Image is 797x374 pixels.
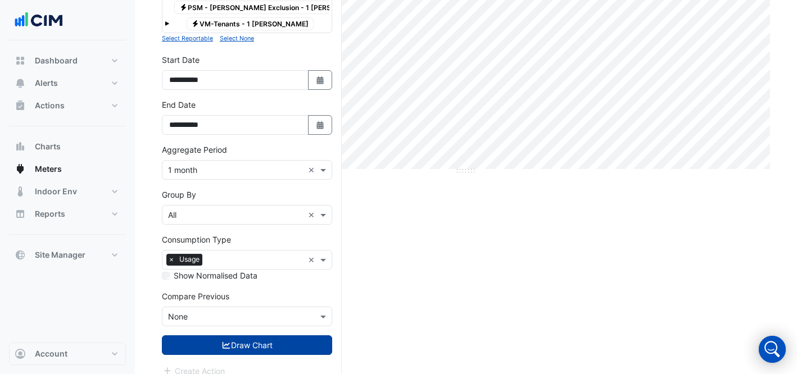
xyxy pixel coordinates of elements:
[308,254,318,266] span: Clear
[174,270,257,281] label: Show Normalised Data
[220,35,254,42] small: Select None
[179,3,188,11] fa-icon: Electricity
[162,144,227,156] label: Aggregate Period
[308,164,318,176] span: Clear
[162,99,196,111] label: End Date
[9,135,126,158] button: Charts
[13,9,64,31] img: Company Logo
[35,249,85,261] span: Site Manager
[315,75,325,85] fa-icon: Select Date
[174,1,373,14] span: PSM - [PERSON_NAME] Exclusion - 1 [PERSON_NAME]
[162,54,200,66] label: Start Date
[9,49,126,72] button: Dashboard
[15,186,26,197] app-icon: Indoor Env
[35,55,78,66] span: Dashboard
[9,343,126,365] button: Account
[35,100,65,111] span: Actions
[15,100,26,111] app-icon: Actions
[9,94,126,117] button: Actions
[162,290,229,302] label: Compare Previous
[15,141,26,152] app-icon: Charts
[187,17,314,31] span: VM-Tenants - 1 [PERSON_NAME]
[9,158,126,180] button: Meters
[9,244,126,266] button: Site Manager
[220,33,254,43] button: Select None
[15,55,26,66] app-icon: Dashboard
[308,209,318,221] span: Clear
[166,254,176,265] span: ×
[15,249,26,261] app-icon: Site Manager
[35,77,58,89] span: Alerts
[35,163,62,175] span: Meters
[9,72,126,94] button: Alerts
[176,254,202,265] span: Usage
[9,203,126,225] button: Reports
[162,335,332,355] button: Draw Chart
[15,163,26,175] app-icon: Meters
[9,180,126,203] button: Indoor Env
[315,120,325,130] fa-icon: Select Date
[162,189,196,200] label: Group By
[162,234,231,245] label: Consumption Type
[162,33,213,43] button: Select Reportable
[35,186,77,197] span: Indoor Env
[162,35,213,42] small: Select Reportable
[35,208,65,220] span: Reports
[15,77,26,89] app-icon: Alerts
[35,348,67,359] span: Account
[15,208,26,220] app-icon: Reports
[35,141,61,152] span: Charts
[191,20,200,28] fa-icon: Electricity
[759,336,786,363] div: Open Intercom Messenger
